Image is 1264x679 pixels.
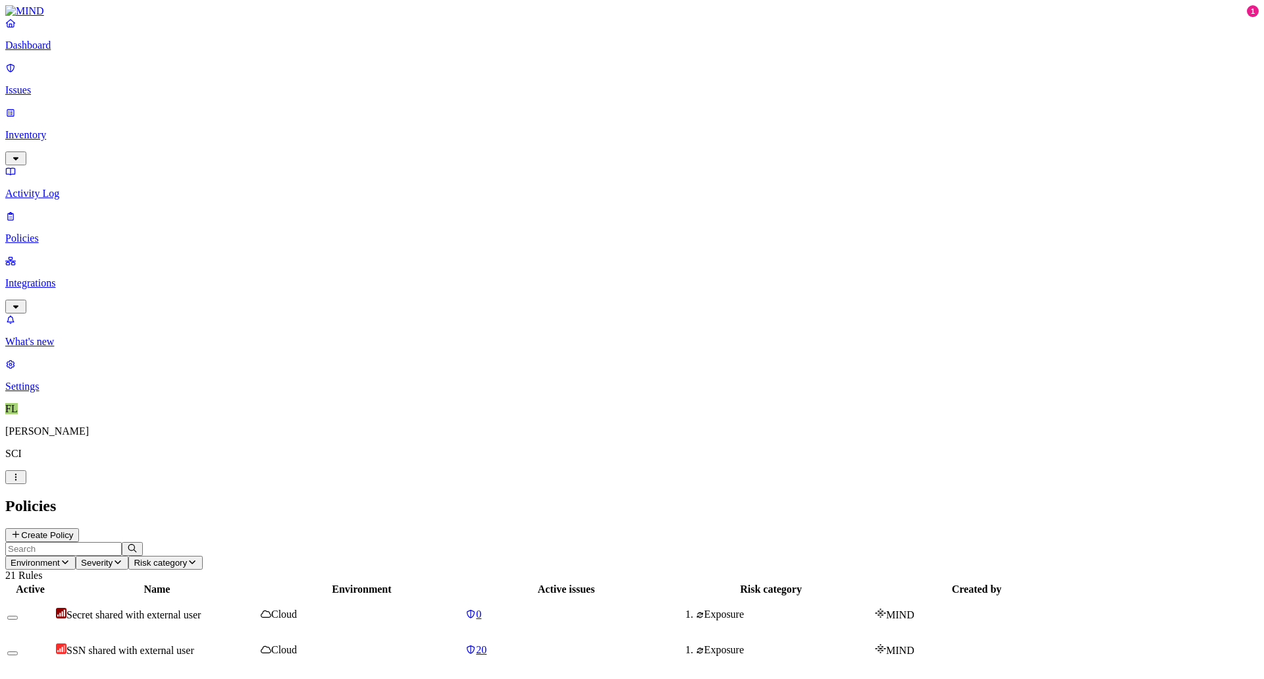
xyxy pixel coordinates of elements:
[271,609,297,620] span: Cloud
[5,425,1259,437] p: [PERSON_NAME]
[670,584,872,595] div: Risk category
[465,644,667,656] a: 20
[11,558,60,568] span: Environment
[875,584,1078,595] div: Created by
[66,609,201,620] span: Secret shared with external user
[7,584,53,595] div: Active
[5,255,1259,312] a: Integrations
[5,528,79,542] button: Create Policy
[476,644,487,655] span: 20
[5,62,1259,96] a: Issues
[81,558,113,568] span: Severity
[465,584,667,595] div: Active issues
[1247,5,1259,17] div: 1
[5,448,1259,460] p: SCI
[875,608,886,618] img: mind-logo-icon
[875,643,886,654] img: mind-logo-icon
[66,645,194,656] span: SSN shared with external user
[5,210,1259,244] a: Policies
[5,381,1259,393] p: Settings
[5,129,1259,141] p: Inventory
[271,644,297,655] span: Cloud
[56,608,66,618] img: severity-critical
[5,84,1259,96] p: Issues
[5,107,1259,163] a: Inventory
[5,17,1259,51] a: Dashboard
[56,584,258,595] div: Name
[5,232,1259,244] p: Policies
[5,188,1259,200] p: Activity Log
[5,497,1259,515] h2: Policies
[5,358,1259,393] a: Settings
[5,5,44,17] img: MIND
[696,609,872,620] div: Exposure
[886,609,914,620] span: MIND
[465,609,667,620] a: 0
[261,584,463,595] div: Environment
[5,277,1259,289] p: Integrations
[5,403,18,414] span: FL
[56,643,66,654] img: severity-high
[886,645,914,656] span: MIND
[5,570,42,581] span: 21 Rules
[5,336,1259,348] p: What's new
[476,609,481,620] span: 0
[5,313,1259,348] a: What's new
[5,40,1259,51] p: Dashboard
[5,165,1259,200] a: Activity Log
[5,5,1259,17] a: MIND
[5,542,122,556] input: Search
[696,644,872,656] div: Exposure
[134,558,187,568] span: Risk category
